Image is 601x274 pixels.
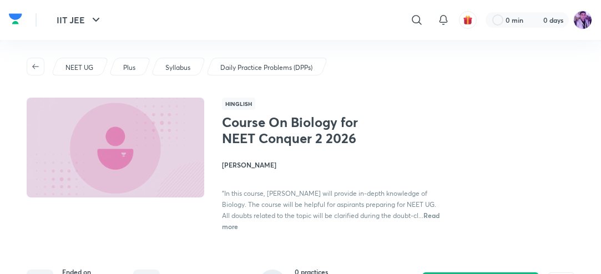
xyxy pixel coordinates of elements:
img: preeti Tripathi [573,11,592,29]
p: Plus [123,63,135,73]
button: avatar [459,11,477,29]
a: Daily Practice Problems (DPPs) [219,63,315,73]
img: streak [530,14,541,26]
button: IIT JEE [50,9,109,31]
p: Syllabus [165,63,190,73]
a: Syllabus [164,63,193,73]
p: NEET UG [65,63,93,73]
img: avatar [463,15,473,25]
span: Read more [222,211,440,231]
h4: [PERSON_NAME] [222,160,441,170]
a: NEET UG [64,63,95,73]
p: Daily Practice Problems (DPPs) [220,63,312,73]
span: "In this course, [PERSON_NAME] will provide in-depth knowledge of Biology. The course will be hel... [222,189,436,220]
h1: Course On Biology for NEET Conquer 2 2026 [222,114,382,146]
span: Hinglish [222,98,255,110]
img: Thumbnail [25,97,206,199]
a: Plus [122,63,138,73]
img: Company Logo [9,11,22,27]
a: Company Logo [9,11,22,30]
